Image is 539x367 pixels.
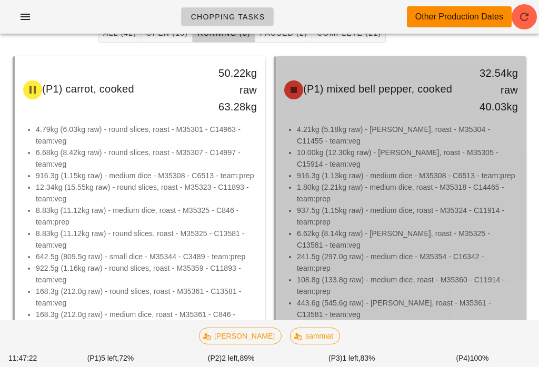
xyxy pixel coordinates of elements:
[42,83,134,95] span: (P1) carrot, cooked
[36,124,257,147] li: 4.79kg (6.03kg raw) - round slices, roast - M35301 - C14963 - team:veg
[36,262,257,286] li: 922.5g (1.16kg raw) - round slices, roast - M35359 - C11893 - team:veg
[36,147,257,170] li: 6.68kg (8.42kg raw) - round slices, roast - M35307 - C14997 - team:veg
[222,354,239,362] span: 2 left,
[36,170,257,181] li: 916.3g (1.15kg raw) - medium dice - M35308 - C6513 - team:prep
[208,65,257,115] div: 50.22kg raw 63.28kg
[297,124,518,147] li: 4.21kg (5.18kg raw) - [PERSON_NAME], roast - M35304 - C11455 - team:veg
[297,147,518,170] li: 10.00kg (12.30kg raw) - [PERSON_NAME], roast - M35305 - C15914 - team:veg
[36,309,257,332] li: 168.3g (212.0g raw) - medium dice, roast - M35361 - C846 - team:prep
[190,13,265,21] span: Chopping Tasks
[297,181,518,205] li: 1.80kg (2.21kg raw) - medium dice, roast - M35318 - C14465 - team:prep
[6,351,50,366] div: 11:47:22
[469,65,518,115] div: 32.54kg raw 40.03kg
[101,354,119,362] span: 5 left,
[297,274,518,297] li: 108.8g (133.8g raw) - medium dice, roast - M35360 - C11914 - team:prep
[181,7,274,26] a: Chopping Tasks
[292,351,412,366] div: (P3) 83%
[297,328,333,344] span: sammiat
[297,205,518,228] li: 937.5g (1.15kg raw) - medium dice, roast - M35324 - C11914 - team:prep
[206,328,275,344] span: [PERSON_NAME]
[412,351,533,366] div: (P4) 100%
[297,228,518,251] li: 6.62kg (8.14kg raw) - [PERSON_NAME], roast - M35325 - C13581 - team:veg
[36,286,257,309] li: 168.3g (212.0g raw) - round slices, roast - M35361 - C13581 - team:veg
[171,351,292,366] div: (P2) 89%
[36,251,257,262] li: 642.5g (809.5g raw) - small dice - M35344 - C3489 - team:prep
[36,181,257,205] li: 12.34kg (15.55kg raw) - round slices, roast - M35323 - C11893 - team:veg
[36,205,257,228] li: 8.83kg (11.12kg raw) - medium dice, roast - M35325 - C846 - team:prep
[297,251,518,274] li: 241.5g (297.0g raw) - medium dice - M35354 - C16342 - team:prep
[50,351,171,366] div: (P1) 72%
[36,228,257,251] li: 8.83kg (11.12kg raw) - round slices, roast - M35325 - C13581 - team:veg
[297,297,518,320] li: 443.6g (545.6g raw) - [PERSON_NAME], roast - M35361 - C13581 - team:veg
[297,170,518,181] li: 916.3g (1.13kg raw) - medium dice - M35308 - C6513 - team:prep
[342,354,360,362] span: 1 left,
[303,83,452,95] span: (P1) mixed bell pepper, cooked
[415,11,503,23] div: Other Production Dates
